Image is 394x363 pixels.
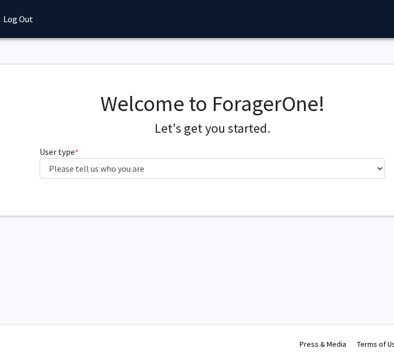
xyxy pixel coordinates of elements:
label: User type [40,145,78,158]
h4: Let's get you started. [40,121,385,137]
iframe: Chat [8,314,46,355]
h1: Welcome to ForagerOne! [40,90,385,116]
a: Press & Media [300,339,346,349]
